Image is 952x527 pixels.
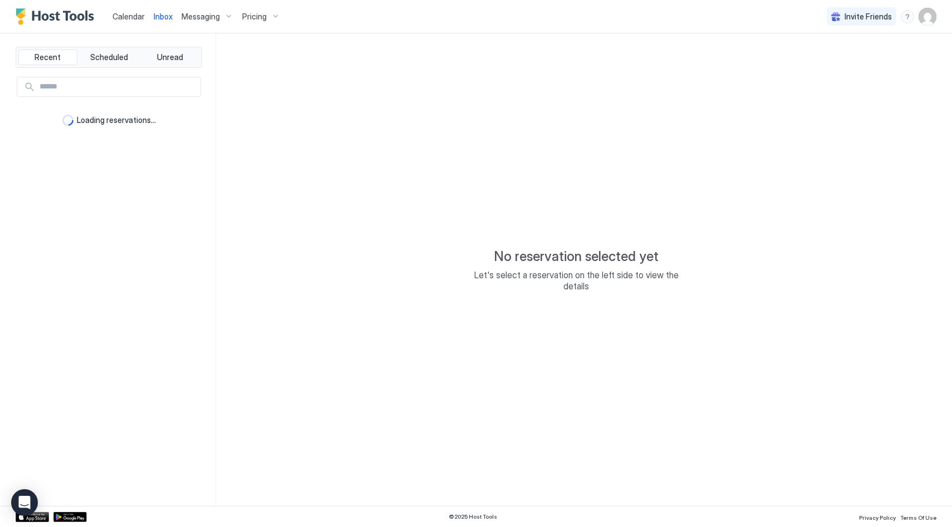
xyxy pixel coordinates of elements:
[62,115,73,126] div: loading
[465,269,688,292] span: Let's select a reservation on the left side to view the details
[112,11,145,22] a: Calendar
[845,12,892,22] span: Invite Friends
[90,52,128,62] span: Scheduled
[35,52,61,62] span: Recent
[494,248,659,265] span: No reservation selected yet
[112,12,145,21] span: Calendar
[16,512,49,522] a: App Store
[154,12,173,21] span: Inbox
[901,10,914,23] div: menu
[53,512,87,522] a: Google Play Store
[16,47,202,68] div: tab-group
[18,50,77,65] button: Recent
[80,50,139,65] button: Scheduled
[900,511,936,523] a: Terms Of Use
[900,514,936,521] span: Terms Of Use
[242,12,267,22] span: Pricing
[77,115,156,125] span: Loading reservations...
[154,11,173,22] a: Inbox
[157,52,183,62] span: Unread
[11,489,38,516] div: Open Intercom Messenger
[449,513,497,520] span: © 2025 Host Tools
[35,77,200,96] input: Input Field
[140,50,199,65] button: Unread
[16,8,99,25] a: Host Tools Logo
[919,8,936,26] div: User profile
[181,12,220,22] span: Messaging
[859,511,896,523] a: Privacy Policy
[859,514,896,521] span: Privacy Policy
